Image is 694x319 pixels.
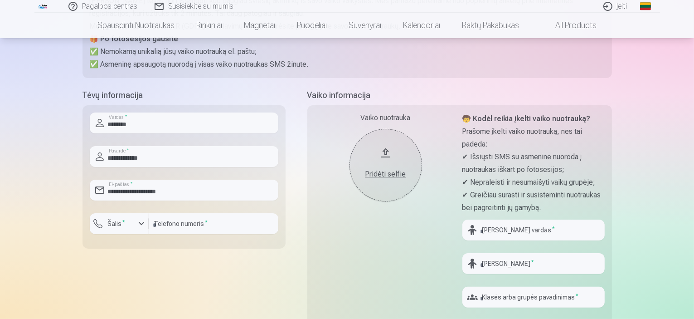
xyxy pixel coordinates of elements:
[90,213,149,234] button: Šalis*
[462,176,605,189] p: ✔ Nepraleisti ir nesumaišyti vaikų grupėje;
[451,13,530,38] a: Raktų pakabukas
[83,89,286,102] h5: Tėvų informacija
[286,13,338,38] a: Puodeliai
[87,13,185,38] a: Spausdinti nuotraukas
[90,45,605,58] p: ✅ Nemokamą unikalią jūsų vaiko nuotrauką el. paštu;
[392,13,451,38] a: Kalendoriai
[90,34,179,43] strong: 🎁 Po fotosesijos gausite
[185,13,233,38] a: Rinkiniai
[462,189,605,214] p: ✔ Greičiau surasti ir susisteminti nuotraukas bei pagreitinti jų gamybą.
[530,13,607,38] a: All products
[233,13,286,38] a: Magnetai
[38,4,48,9] img: /fa2
[315,113,457,123] div: Vaiko nuotrauka
[349,129,422,201] button: Pridėti selfie
[307,89,612,102] h5: Vaiko informacija
[462,114,591,123] strong: 🧒 Kodėl reikia įkelti vaiko nuotrauką?
[462,125,605,151] p: Prašome įkelti vaiko nuotrauką, nes tai padeda:
[338,13,392,38] a: Suvenyrai
[359,169,413,180] div: Pridėti selfie
[90,58,605,71] p: ✅ Asmeninę apsaugotą nuorodą į visas vaiko nuotraukas SMS žinute.
[462,151,605,176] p: ✔ Išsiųsti SMS su asmenine nuoroda į nuotraukas iškart po fotosesijos;
[104,219,129,228] label: Šalis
